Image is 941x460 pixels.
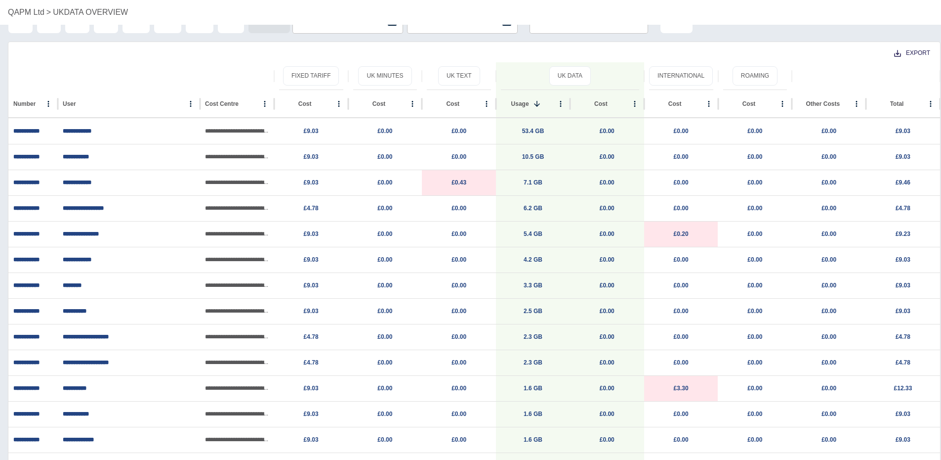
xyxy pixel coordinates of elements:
a: £0.00 [377,179,392,186]
a: £0.00 [674,436,689,443]
button: Usage column menu [554,97,568,111]
a: £0.00 [674,411,689,417]
a: £0.00 [747,282,762,289]
div: User [63,100,76,107]
a: £0.00 [821,411,836,417]
a: £12.33 [894,385,912,392]
a: £0.00 [377,333,392,340]
a: £4.78 [896,359,910,366]
a: UKDATA OVERVIEW [53,6,128,18]
a: £0.00 [674,333,689,340]
a: £0.00 [821,230,836,237]
a: £0.00 [451,308,466,315]
a: £0.00 [821,333,836,340]
button: UK Text [438,66,480,86]
a: £0.00 [747,359,762,366]
a: 6.2 GB [524,205,542,212]
div: Cost [372,100,386,107]
a: £0.00 [747,308,762,315]
a: 4.2 GB [524,256,542,263]
a: £0.00 [377,282,392,289]
a: £0.00 [600,359,614,366]
a: £0.00 [600,308,614,315]
button: Cost Centre column menu [258,97,272,111]
a: £9.03 [304,230,319,237]
p: QAPM Ltd [8,6,44,18]
a: £0.00 [674,256,689,263]
a: £0.00 [451,230,466,237]
a: 1.6 GB [524,411,542,417]
a: £0.00 [600,153,614,160]
a: £0.00 [674,128,689,135]
a: 2.3 GB [524,333,542,340]
div: Cost Centre [205,100,239,107]
a: £0.00 [377,411,392,417]
a: £9.03 [304,282,319,289]
button: User column menu [184,97,198,111]
a: £0.00 [747,385,762,392]
a: £0.00 [600,282,614,289]
a: £0.00 [451,385,466,392]
button: International [649,66,713,86]
a: £0.00 [821,282,836,289]
a: £0.00 [377,308,392,315]
a: £0.00 [377,359,392,366]
a: £0.00 [600,333,614,340]
a: £0.00 [600,179,614,186]
button: Cost column menu [406,97,419,111]
p: > [46,6,51,18]
a: £9.03 [304,411,319,417]
a: £9.03 [896,308,910,315]
button: Cost column menu [332,97,346,111]
a: £4.78 [896,205,910,212]
a: £9.03 [304,256,319,263]
a: £0.00 [674,179,689,186]
button: Cost column menu [776,97,789,111]
a: £0.00 [451,436,466,443]
a: £9.03 [896,282,910,289]
a: 5.4 GB [524,230,542,237]
a: £9.03 [304,308,319,315]
a: £0.00 [747,179,762,186]
button: UK Minutes [358,66,411,86]
a: £0.00 [747,411,762,417]
div: Cost [446,100,459,107]
a: £9.23 [896,230,910,237]
a: £0.00 [600,436,614,443]
a: 1.6 GB [524,385,542,392]
a: £0.00 [821,205,836,212]
div: Number [13,100,36,107]
a: £0.00 [821,385,836,392]
a: £0.00 [600,256,614,263]
a: £9.03 [896,128,910,135]
a: £0.00 [377,205,392,212]
a: £0.00 [451,333,466,340]
a: £0.00 [451,411,466,417]
a: £0.00 [377,153,392,160]
a: 53.4 GB [522,128,544,135]
a: £0.00 [747,256,762,263]
a: £0.00 [600,128,614,135]
a: 2.5 GB [524,308,542,315]
button: UK Data [549,66,591,86]
a: £9.03 [304,436,319,443]
div: Cost [742,100,756,107]
a: £0.00 [451,256,466,263]
a: £0.00 [821,128,836,135]
button: Export [886,44,938,62]
a: £0.00 [821,153,836,160]
a: £0.00 [377,230,392,237]
a: £0.00 [747,333,762,340]
a: £9.46 [896,179,910,186]
div: Cost [594,100,608,107]
a: £0.00 [377,256,392,263]
a: £4.78 [304,205,319,212]
button: Sort [530,97,544,111]
div: Other Costs [806,100,840,107]
a: £0.00 [674,308,689,315]
div: Total [890,100,904,107]
button: Fixed Tariff [283,66,339,86]
a: 3.3 GB [524,282,542,289]
a: £0.00 [674,205,689,212]
a: £0.00 [821,436,836,443]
